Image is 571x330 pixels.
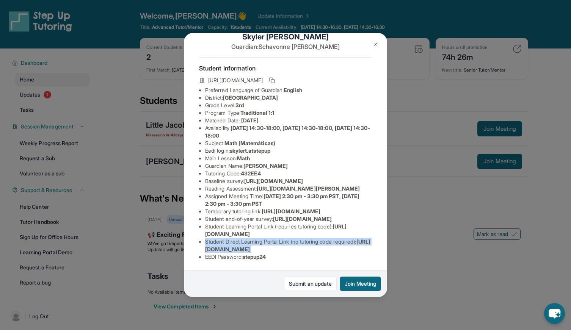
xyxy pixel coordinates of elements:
span: English [284,87,302,93]
li: Preferred Language of Guardian: [205,86,372,94]
h4: Student Information [199,64,372,73]
li: Matched Date: [205,117,372,124]
li: Grade Level: [205,102,372,109]
li: Main Lesson : [205,155,372,162]
span: 3rd [235,102,244,108]
li: Assigned Meeting Time : [205,192,372,208]
span: [URL][DOMAIN_NAME] [208,77,263,84]
li: Student end-of-year survey : [205,215,372,223]
li: Baseline survey : [205,177,372,185]
span: Math [237,155,250,161]
span: [DATE] [241,117,259,124]
li: District: [205,94,372,102]
span: [URL][DOMAIN_NAME][PERSON_NAME] [257,185,360,192]
li: EEDI Password : [205,253,372,261]
span: [PERSON_NAME] [243,163,288,169]
span: 432EE4 [241,170,261,177]
span: [URL][DOMAIN_NAME] [262,208,320,214]
img: Close Icon [373,41,379,47]
span: skylert.atstepup [230,147,270,154]
li: Subject : [205,139,372,147]
li: Availability: [205,124,372,139]
li: Eedi login : [205,147,372,155]
button: chat-button [544,303,565,324]
li: Temporary tutoring link : [205,208,372,215]
li: Student Learning Portal Link (requires tutoring code) : [205,223,372,238]
span: [URL][DOMAIN_NAME] [244,178,303,184]
span: stepup24 [243,253,266,260]
span: [GEOGRAPHIC_DATA] [223,94,278,101]
span: Traditional 1:1 [240,109,275,116]
li: Tutoring Code : [205,170,372,177]
span: Math (Matemáticas) [224,140,275,146]
span: [DATE] 2:30 pm - 3:30 pm PST, [DATE] 2:30 pm - 3:30 pm PST [205,193,359,207]
h1: Skyler [PERSON_NAME] [199,31,372,42]
p: Guardian: Schavonne [PERSON_NAME] [199,42,372,51]
li: Reading Assessment : [205,185,372,192]
li: Program Type: [205,109,372,117]
a: Submit an update [284,277,337,291]
span: [URL][DOMAIN_NAME] [273,216,332,222]
button: Copy link [267,76,276,85]
li: Guardian Name : [205,162,372,170]
li: Student Direct Learning Portal Link (no tutoring code required) : [205,238,372,253]
span: [DATE] 14:30-18:00, [DATE] 14:30-18:00, [DATE] 14:30-18:00 [205,125,370,139]
button: Join Meeting [340,277,381,291]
